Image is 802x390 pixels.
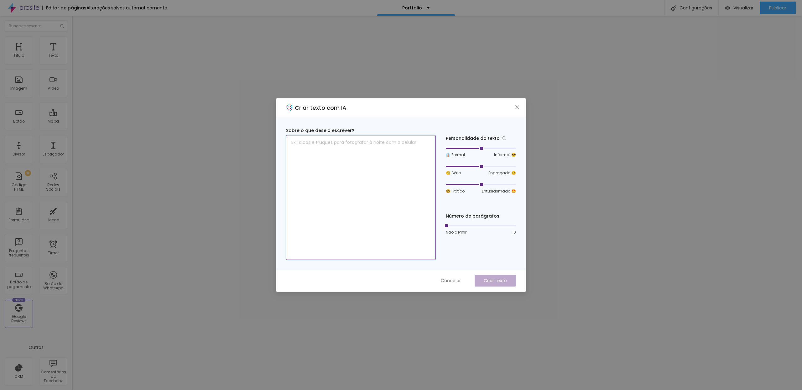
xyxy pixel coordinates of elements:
[295,103,346,112] h2: Criar texto com IA
[482,188,516,194] span: Entusiasmado 🤩
[446,170,461,176] span: 🧐 Sério
[475,275,516,287] button: Criar texto
[512,229,516,235] span: 10
[488,170,516,176] span: Engraçado 😄
[494,152,516,158] span: Informal 😎
[515,105,520,110] span: close
[446,188,465,194] span: 🤓 Prático
[286,127,436,134] div: Sobre o que deseja escrever?
[446,229,466,235] span: Não definir
[435,275,467,287] button: Cancelar
[446,135,516,142] div: Personalidade do texto
[514,104,521,111] button: Close
[446,152,465,158] span: 👔 Formal
[441,277,461,284] span: Cancelar
[446,213,516,219] div: Número de parágrafos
